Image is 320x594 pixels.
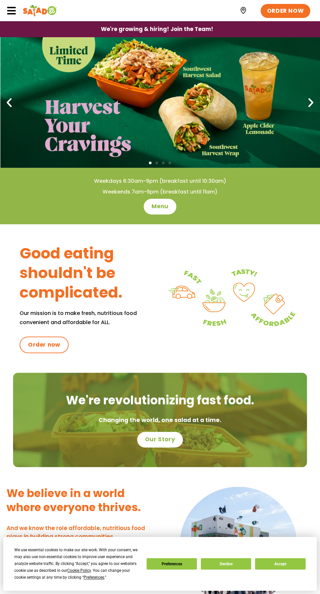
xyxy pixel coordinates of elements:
button: Preferences [147,558,197,570]
div: We use essential cookies to make our site work. With your consent, we may also use non-essential ... [14,547,138,581]
a: We're growing & hiring! Join the Team! [91,22,223,37]
span: Cookie Policy [67,568,91,573]
button: Decline [201,558,251,570]
h3: Good eating shouldn't be complicated. [20,244,160,302]
a: ORDER NOW [261,4,310,18]
span: Menu [152,203,168,211]
span: Our Story [145,436,175,444]
h4: Weekdays 6:30am-9pm (breakfast until 10:30am) [13,178,307,185]
span: Order now [28,341,60,349]
span: Go to slide 3 [162,162,165,164]
span: Go to slide 1 [149,162,152,164]
h4: Weekends 7am-9pm (breakfast until 11am) [13,188,307,195]
span: Go to slide 2 [155,162,158,164]
button: Accept [255,558,305,570]
span: ORDER NOW [267,7,304,15]
a: Menu [144,199,176,214]
a: Our Story [137,432,183,447]
p: Changing the world, one salad at a time. [20,415,300,425]
a: Order now [20,336,69,353]
div: Cookie Consent Prompt [3,537,317,591]
span: Go to slide 4 [168,162,171,164]
span: We're growing & hiring! Join the Team! [101,26,213,32]
h4: And we know the role affordable, nutritious food plays in building strong communities. [7,524,157,541]
div: Previous slide [3,97,15,108]
img: Header logo [23,4,57,17]
p: Our mission is to make fresh, nutritious food convenient and affordable for ALL. [20,309,160,326]
h2: We're revolutionizing fast food. [20,392,300,409]
span: Preferences [84,575,104,580]
div: Next slide [305,97,317,108]
h3: We believe in a world where everyone thrives. [7,487,157,515]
